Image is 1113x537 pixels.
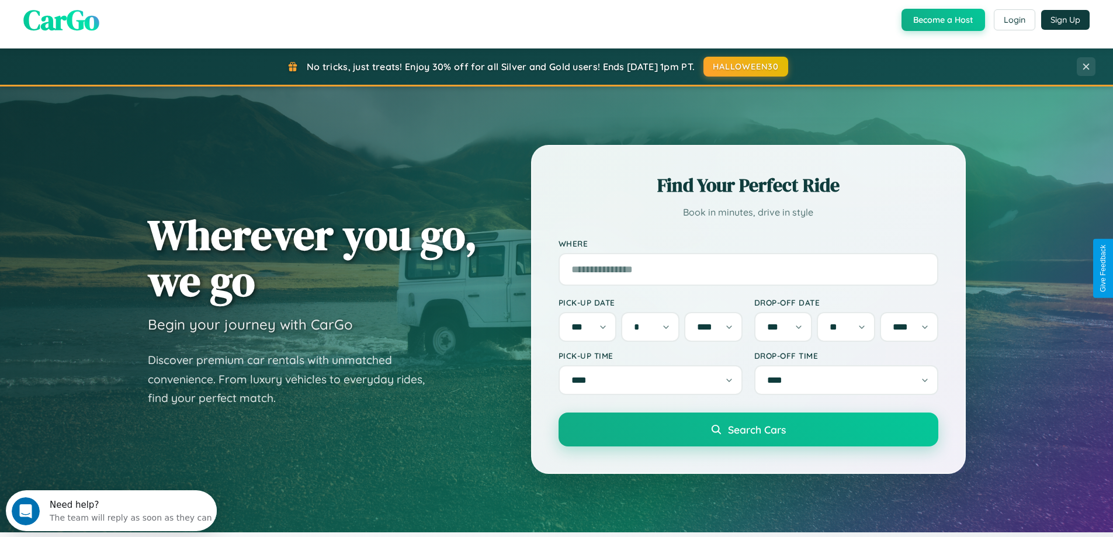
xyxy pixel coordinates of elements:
[44,10,206,19] div: Need help?
[44,19,206,32] div: The team will reply as soon as they can
[12,497,40,525] iframe: Intercom live chat
[1099,245,1107,292] div: Give Feedback
[6,490,217,531] iframe: Intercom live chat discovery launcher
[559,204,938,221] p: Book in minutes, drive in style
[23,1,99,39] span: CarGo
[754,297,938,307] label: Drop-off Date
[559,413,938,446] button: Search Cars
[703,57,788,77] button: HALLOWEEN30
[307,61,695,72] span: No tricks, just treats! Enjoy 30% off for all Silver and Gold users! Ends [DATE] 1pm PT.
[559,351,743,361] label: Pick-up Time
[148,212,477,304] h1: Wherever you go, we go
[728,423,786,436] span: Search Cars
[559,297,743,307] label: Pick-up Date
[148,351,440,408] p: Discover premium car rentals with unmatched convenience. From luxury vehicles to everyday rides, ...
[1041,10,1090,30] button: Sign Up
[148,316,353,333] h3: Begin your journey with CarGo
[5,5,217,37] div: Open Intercom Messenger
[559,238,938,248] label: Where
[559,172,938,198] h2: Find Your Perfect Ride
[754,351,938,361] label: Drop-off Time
[994,9,1035,30] button: Login
[902,9,985,31] button: Become a Host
